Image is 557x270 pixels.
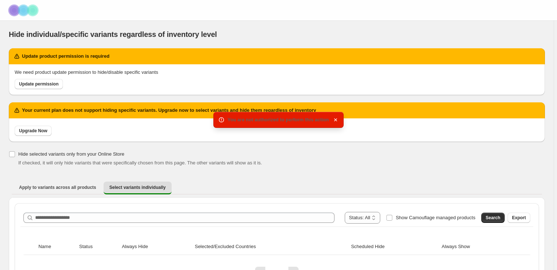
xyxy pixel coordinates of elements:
span: Hide individual/specific variants regardless of inventory level [9,30,217,38]
span: You are not authorized to perform this action [227,117,329,122]
th: Status [77,239,120,255]
span: Export [512,215,526,221]
a: Update permission [15,79,63,89]
th: Name [36,239,77,255]
span: Hide selected variants only from your Online Store [18,151,124,157]
th: Selected/Excluded Countries [192,239,349,255]
button: Search [481,213,505,223]
span: Apply to variants across all products [19,185,96,190]
th: Always Hide [120,239,192,255]
span: Show Camouflage managed products [396,215,475,220]
span: Update permission [19,81,59,87]
span: Search [486,215,500,221]
span: We need product update permission to hide/disable specific variants [15,69,158,75]
button: Select variants individually [104,182,172,194]
th: Always Show [440,239,517,255]
button: Apply to variants across all products [13,182,102,193]
span: Select variants individually [109,185,166,190]
th: Scheduled Hide [349,239,440,255]
h2: Update product permission is required [22,53,109,60]
button: Export [508,213,530,223]
span: Upgrade Now [19,128,47,134]
h2: Your current plan does not support hiding specific variants. Upgrade now to select variants and h... [22,107,316,114]
span: If checked, it will only hide variants that were specifically chosen from this page. The other va... [18,160,262,166]
a: Upgrade Now [15,126,52,136]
